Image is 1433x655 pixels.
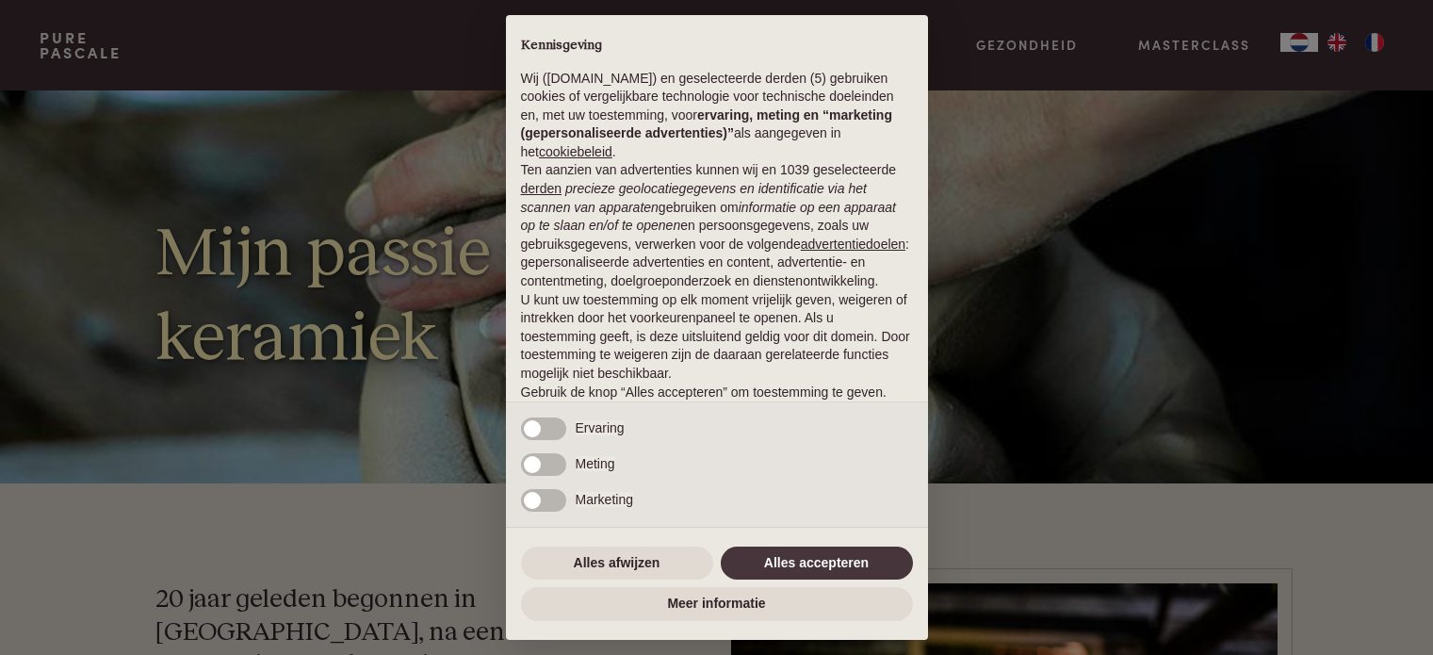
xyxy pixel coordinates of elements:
[521,161,913,290] p: Ten aanzien van advertenties kunnen wij en 1039 geselecteerde gebruiken om en persoonsgegevens, z...
[521,180,562,199] button: derden
[521,38,913,55] h2: Kennisgeving
[521,291,913,384] p: U kunt uw toestemming op elk moment vrijelijk geven, weigeren of intrekken door het voorkeurenpan...
[521,587,913,621] button: Meer informatie
[521,200,897,234] em: informatie op een apparaat op te slaan en/of te openen
[721,547,913,581] button: Alles accepteren
[576,420,625,435] span: Ervaring
[521,384,913,439] p: Gebruik de knop “Alles accepteren” om toestemming te geven. Gebruik de knop “Alles afwijzen” om d...
[539,144,612,159] a: cookiebeleid
[521,547,713,581] button: Alles afwijzen
[576,492,633,507] span: Marketing
[801,236,905,254] button: advertentiedoelen
[521,181,867,215] em: precieze geolocatiegegevens en identificatie via het scannen van apparaten
[521,70,913,162] p: Wij ([DOMAIN_NAME]) en geselecteerde derden (5) gebruiken cookies of vergelijkbare technologie vo...
[521,107,892,141] strong: ervaring, meting en “marketing (gepersonaliseerde advertenties)”
[576,456,615,471] span: Meting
